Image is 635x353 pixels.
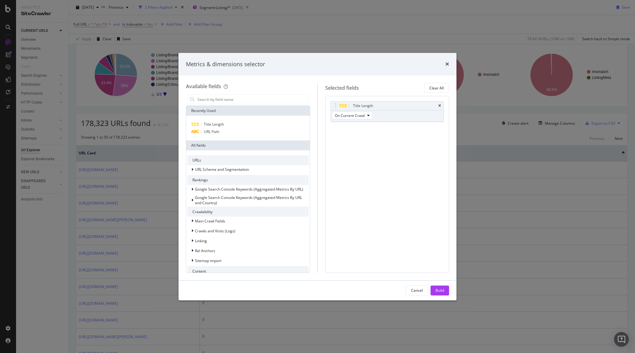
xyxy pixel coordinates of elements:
div: Content [187,266,309,276]
div: Crawlability [187,207,309,217]
div: Rankings [187,175,309,185]
button: Build [431,286,449,295]
div: Recently Used [186,106,310,116]
span: URL Path [204,129,219,134]
span: Sitemap import [195,258,221,263]
span: URL Scheme and Segmentation [195,167,249,172]
span: Title Length [204,122,224,127]
span: Crawls and Visits (Logs) [195,228,235,234]
div: Title Length [353,103,373,109]
input: Search by field name [197,95,309,104]
div: Build [435,288,444,293]
span: Main Crawl Fields [195,218,225,224]
div: Title LengthtimesOn Current Crawl [330,101,444,122]
span: Google Search Console Keywords (Aggregated Metrics By URL and Country) [195,195,302,205]
div: All fields [186,140,310,150]
span: Rel Anchors [195,248,215,253]
div: Clear All [429,85,444,91]
div: times [445,60,449,68]
div: URLs [187,155,309,165]
span: Linking [195,238,207,243]
div: Metrics & dimensions selector [186,60,265,68]
div: Open Intercom Messenger [614,332,629,347]
div: times [438,104,441,108]
button: Clear All [424,83,449,93]
button: Cancel [406,286,428,295]
div: Available fields [186,83,221,90]
div: modal [179,53,456,300]
button: On Current Crawl [332,112,372,119]
span: Google Search Console Keywords (Aggregated Metrics By URL) [195,187,303,192]
div: Selected fields [325,84,359,92]
div: Cancel [411,288,423,293]
span: On Current Crawl [335,113,365,118]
